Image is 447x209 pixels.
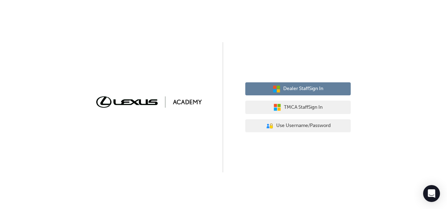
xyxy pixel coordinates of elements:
[423,185,440,202] div: Open Intercom Messenger
[245,119,351,133] button: Use Username/Password
[283,85,323,93] span: Dealer Staff Sign In
[245,101,351,114] button: TMCA StaffSign In
[245,82,351,96] button: Dealer StaffSign In
[276,122,331,130] span: Use Username/Password
[96,96,202,107] img: Trak
[284,103,323,112] span: TMCA Staff Sign In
